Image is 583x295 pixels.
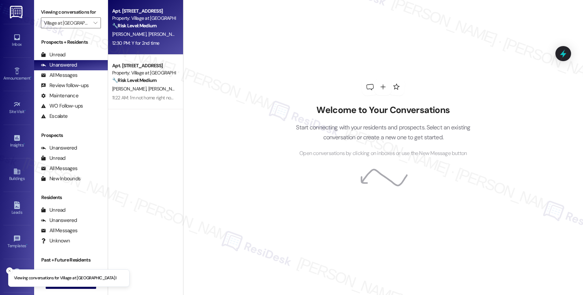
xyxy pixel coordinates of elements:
i:  [93,20,97,26]
div: 11:22 AM: I'm not home right now, but I can assure you it is not assembled [112,95,254,101]
div: Unread [41,155,65,162]
span: • [24,142,25,146]
span: • [26,242,27,247]
div: All Messages [41,72,77,79]
span: [PERSON_NAME] [148,86,182,92]
a: Insights • [3,132,31,151]
div: Apt. [STREET_ADDRESS] [112,8,175,15]
div: Maintenance [41,92,78,99]
strong: 🔧 Risk Level: Medium [112,23,156,29]
div: Unanswered [41,61,77,69]
strong: 🔧 Risk Level: Medium [112,77,156,83]
div: Past + Future Residents [34,256,108,264]
h2: Welcome to Your Conversations [286,105,481,116]
div: Unknown [41,237,70,244]
span: • [30,75,31,80]
a: Account [3,266,31,285]
a: Buildings [3,166,31,184]
div: Property: Village at [GEOGRAPHIC_DATA] I [112,15,175,22]
img: ResiDesk Logo [10,6,24,18]
div: Unanswered [41,217,77,224]
div: Review follow-ups [41,82,89,89]
span: • [25,108,26,113]
div: Apt. [STREET_ADDRESS] [112,62,175,69]
a: Leads [3,199,31,218]
a: Site Visit • [3,99,31,117]
div: WO Follow-ups [41,102,83,110]
button: Close toast [6,267,13,274]
div: Prospects [34,132,108,139]
div: Unread [41,51,65,58]
div: Property: Village at [GEOGRAPHIC_DATA] I [112,69,175,76]
p: Viewing conversations for Village at [GEOGRAPHIC_DATA] I [14,275,117,281]
span: [PERSON_NAME] [148,31,182,37]
div: New Inbounds [41,175,80,182]
div: Escalate [41,113,68,120]
a: Templates • [3,233,31,251]
input: All communities [44,17,90,28]
span: [PERSON_NAME] [112,86,148,92]
p: Start connecting with your residents and prospects. Select an existing conversation or create a n... [286,123,481,142]
div: All Messages [41,227,77,234]
span: [PERSON_NAME] [112,31,148,37]
div: Unread [41,207,65,214]
div: All Messages [41,165,77,172]
div: Unanswered [41,144,77,152]
a: Inbox [3,31,31,50]
span: Open conversations by clicking on inboxes or use the New Message button [299,149,467,158]
div: 12:30 PM: Y for 2nd time [112,40,159,46]
div: Residents [34,194,108,201]
div: Prospects + Residents [34,39,108,46]
label: Viewing conversations for [41,7,101,17]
